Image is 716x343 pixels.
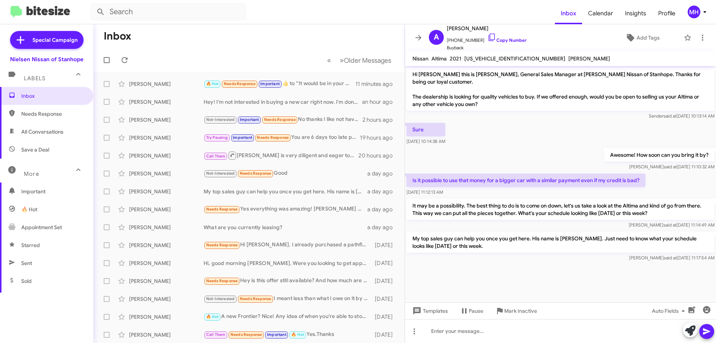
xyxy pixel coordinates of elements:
[129,170,204,177] div: [PERSON_NAME]
[681,6,708,18] button: MH
[204,277,371,285] div: Hey is this offer still available? And how much are talking here
[21,277,32,285] span: Sold
[206,154,226,159] span: Call Them
[206,207,238,212] span: Needs Response
[327,56,331,65] span: «
[355,80,399,88] div: 11 minutes ago
[371,331,399,339] div: [DATE]
[371,313,399,321] div: [DATE]
[340,56,344,65] span: »
[450,55,461,62] span: 2021
[204,98,362,106] div: Hey! I'm not interested in buying a new car right now. I'm done paying my car off in January and ...
[406,189,443,195] span: [DATE] 11:12:13 AM
[323,53,336,68] button: Previous
[206,296,235,301] span: Not-Interested
[267,332,286,337] span: Important
[555,3,582,24] a: Inbox
[367,170,399,177] div: a day ago
[264,117,296,122] span: Needs Response
[367,224,399,231] div: a day ago
[21,128,63,135] span: All Conversations
[129,277,204,285] div: [PERSON_NAME]
[21,146,49,153] span: Save a Deal
[206,332,226,337] span: Call Them
[204,79,355,88] div: ​👍​ to “ It would be in your best interest at this time to continue driving your current Rogue. Y...
[335,53,396,68] button: Next
[129,241,204,249] div: [PERSON_NAME]
[362,98,399,106] div: an hour ago
[204,294,371,303] div: I meant less than what I owe on it by 8,000.
[206,171,235,176] span: Not-Interested
[21,110,85,118] span: Needs Response
[412,55,428,62] span: Nissan
[371,241,399,249] div: [DATE]
[129,259,204,267] div: [PERSON_NAME]
[129,134,204,141] div: [PERSON_NAME]
[129,224,204,231] div: [PERSON_NAME]
[663,113,676,119] span: said at
[434,31,439,43] span: A
[367,206,399,213] div: a day ago
[21,259,32,267] span: Sent
[371,277,399,285] div: [DATE]
[10,56,84,63] div: Nielsen Nissan of Stanhope
[230,332,262,337] span: Needs Response
[206,135,228,140] span: Try Pausing
[358,152,399,159] div: 20 hours ago
[629,222,715,228] span: [PERSON_NAME] [DATE] 11:14:49 AM
[204,205,367,213] div: Yes everything was amazing! [PERSON_NAME] did an awesome job making sure everything went smooth a...
[688,6,700,18] div: MH
[649,113,715,119] span: Sender [DATE] 10:13:14 AM
[21,241,40,249] span: Starred
[129,188,204,195] div: [PERSON_NAME]
[619,3,652,24] a: Insights
[204,224,367,231] div: What are you currently leasing?
[406,199,715,220] p: It may be a possibility. The best thing to do is to come on down, let's us take a look at the Alt...
[664,164,677,169] span: said at
[344,56,391,65] span: Older Messages
[204,330,371,339] div: Yes.Thanks
[406,123,445,136] p: Sure
[206,243,238,247] span: Needs Response
[652,3,681,24] a: Profile
[487,37,527,43] a: Copy Number
[24,75,45,82] span: Labels
[454,304,489,318] button: Pause
[204,115,362,124] div: No thanks I like not having a car payment
[406,68,715,111] p: Hi [PERSON_NAME] this is [PERSON_NAME], General Sales Manager at [PERSON_NAME] Nissan of Stanhope...
[629,164,715,169] span: [PERSON_NAME] [DATE] 11:10:32 AM
[24,171,39,177] span: More
[604,148,715,162] p: Awesome! How soon can you bring it by?
[206,81,219,86] span: 🔥 Hot
[663,222,676,228] span: said at
[582,3,619,24] a: Calendar
[362,116,399,124] div: 2 hours ago
[129,116,204,124] div: [PERSON_NAME]
[129,313,204,321] div: [PERSON_NAME]
[21,188,85,195] span: Important
[204,169,367,178] div: Good
[240,296,271,301] span: Needs Response
[129,331,204,339] div: [PERSON_NAME]
[10,31,84,49] a: Special Campaign
[104,30,131,42] h1: Inbox
[129,295,204,303] div: [PERSON_NAME]
[233,135,252,140] span: Important
[204,133,360,142] div: You are 6 days too late picked up a 2025 kicks SR my only regret is that I could not get the prem...
[447,24,527,33] span: [PERSON_NAME]
[206,117,235,122] span: Not-Interested
[652,304,688,318] span: Auto Fields
[32,36,78,44] span: Special Campaign
[371,259,399,267] div: [DATE]
[204,259,371,267] div: Hi, good morning [PERSON_NAME]. Were you looking to get approved on the Pacifica? If so, which on...
[204,312,371,321] div: A new Frontier? Nice! Any idea of when you're able to stop in and see a few I have here? Go over ...
[206,278,238,283] span: Needs Response
[406,174,646,187] p: Is it possible to use that money for a bigger car with a similar payment even if my credit is bad?
[431,55,447,62] span: Altima
[260,81,280,86] span: Important
[469,304,483,318] span: Pause
[21,206,37,213] span: 🔥 Hot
